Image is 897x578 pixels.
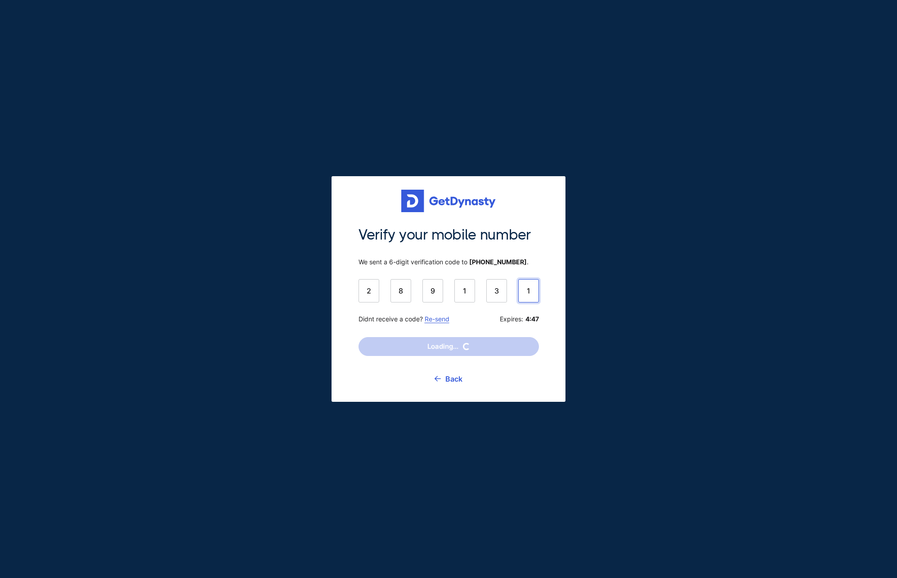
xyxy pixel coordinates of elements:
img: go back icon [435,376,441,382]
a: Back [435,368,462,390]
span: We sent a 6-digit verification code to . [359,258,539,266]
span: Verify your mobile number [359,226,539,245]
span: Expires: [500,315,539,323]
span: Didnt receive a code? [359,315,449,323]
img: Get started for free with Dynasty Trust Company [401,190,496,212]
b: [PHONE_NUMBER] [469,258,527,266]
a: Re-send [425,315,449,323]
b: 4:47 [525,315,539,323]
